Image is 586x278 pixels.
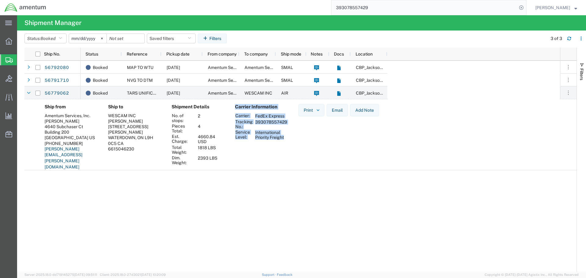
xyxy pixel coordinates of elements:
[141,273,166,276] span: [DATE] 10:20:09
[108,118,162,124] div: [PERSON_NAME]
[108,124,162,135] div: [STREET_ADDRESS][PERSON_NAME]
[281,52,301,56] span: Ship mode
[45,135,98,140] div: [GEOGRAPHIC_DATA] US
[253,129,289,140] td: International Priority Freight
[44,88,69,98] a: 56779062
[45,124,98,129] div: 4640 Subchaser Ct
[74,273,97,276] span: [DATE] 09:51:11
[253,119,289,129] td: 393078557429
[356,78,436,83] span: CBP_Jacksonville, FL_SER
[108,146,162,152] div: 6615046230
[45,146,82,169] a: [PERSON_NAME][EMAIL_ADDRESS][PERSON_NAME][DOMAIN_NAME]
[198,34,227,43] button: Filters
[172,134,196,145] th: Est. Charge:
[69,34,107,43] input: Not set
[298,104,324,116] button: Print
[244,52,268,56] span: To company
[85,52,98,56] span: Status
[196,134,225,145] td: 4660.84 USD
[45,104,98,110] h4: Ship from
[44,52,60,56] span: Ship No.
[235,113,253,119] th: Carrier:
[244,91,272,96] span: WESCAM INC
[315,107,321,113] img: dropdown
[535,4,577,11] button: [PERSON_NAME]
[281,65,293,70] span: SMAL
[535,4,570,11] span: Nick Riddle
[108,104,162,110] h4: Ship to
[485,272,579,277] span: Copyright © [DATE]-[DATE] Agistix Inc., All Rights Reserved
[350,104,379,116] button: Add Note
[172,155,196,165] th: Dim. Weight:
[208,91,254,96] span: Amentum Services, Inc.
[100,273,166,276] span: Client: 2025.18.0-27d3021
[331,0,517,15] input: Search for shipment number, reference number
[93,61,108,74] span: Booked
[4,3,46,12] img: logo
[244,78,289,83] span: Amentum Services, Inc
[24,34,67,43] button: Status:Booked
[166,52,190,56] span: Pickup date
[334,52,344,56] span: Docs
[45,129,98,135] div: Building 200
[172,123,196,134] th: Pieces Total:
[107,34,144,43] input: Not set
[93,74,108,87] span: Booked
[356,91,436,96] span: CBP_Jacksonville, FL_SER
[41,36,56,41] span: Booked
[579,68,584,80] span: Filters
[108,113,162,118] div: WESCAM INC
[311,52,323,56] span: Notes
[45,118,98,124] div: [PERSON_NAME]
[327,104,348,116] button: Email
[208,78,254,83] span: Amentum Services, Inc.
[262,273,277,276] a: Support
[253,113,289,119] td: FedEx Express
[45,113,98,118] div: Amentum Services, Inc.
[196,113,225,123] td: 2
[167,91,180,96] span: 09/11/2025
[277,273,292,276] a: Feedback
[356,52,373,56] span: Location
[281,78,293,83] span: SMAL
[235,104,284,110] h4: Carrier Information
[24,15,81,31] h4: Shipment Manager
[127,91,166,96] span: TARS UNIFICATION
[45,141,98,146] div: [PHONE_NUMBER]
[44,76,69,85] a: 56791710
[108,135,162,146] div: WATERDOWN, ON L9H 0C5 CA
[235,119,253,129] th: Tracking No.:
[93,87,108,99] span: Booked
[127,65,154,70] span: MAP TO WTU
[172,113,196,123] th: No. of stops:
[167,65,180,70] span: 09/11/2025
[167,78,180,83] span: 09/11/2025
[356,65,436,70] span: CBP_Jacksonville, FL_SER
[196,123,225,134] td: 4
[281,91,288,96] span: AIR
[208,65,254,70] span: Amentum Services, Inc.
[147,34,196,43] button: Saved filters
[127,52,147,56] span: Reference
[24,273,97,276] span: Server: 2025.18.0-dd719145275
[172,104,225,110] h4: Shipment Details
[235,129,253,140] th: Service Level:
[208,52,237,56] span: From company
[196,155,225,165] td: 2393 LBS
[44,63,69,73] a: 56792080
[127,78,153,83] span: NVG TO DTM
[244,65,289,70] span: Amentum Services, Inc
[172,145,196,155] th: Total Weight:
[196,145,225,155] td: 1818 LBS
[551,35,562,42] div: 3 of 3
